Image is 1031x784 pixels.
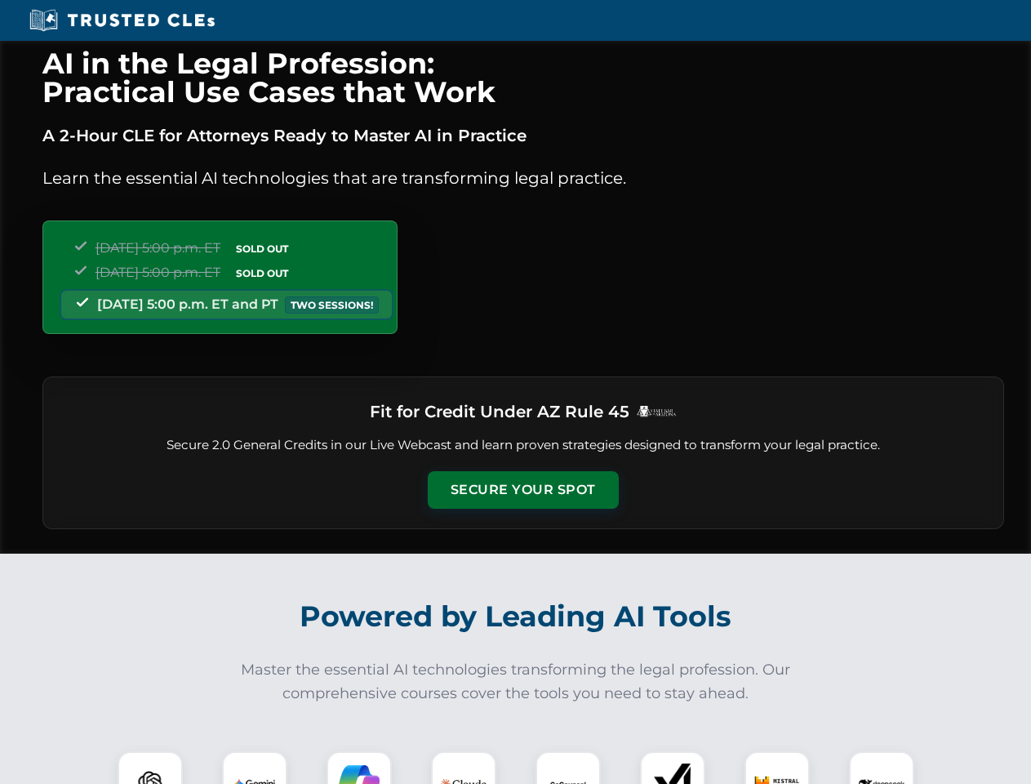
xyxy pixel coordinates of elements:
[24,8,220,33] img: Trusted CLEs
[230,240,294,257] span: SOLD OUT
[64,588,968,645] h2: Powered by Leading AI Tools
[636,405,677,417] img: Logo
[230,658,802,706] p: Master the essential AI technologies transforming the legal profession. Our comprehensive courses...
[230,265,294,282] span: SOLD OUT
[42,165,1004,191] p: Learn the essential AI technologies that are transforming legal practice.
[63,436,984,455] p: Secure 2.0 General Credits in our Live Webcast and learn proven strategies designed to transform ...
[42,49,1004,106] h1: AI in the Legal Profession: Practical Use Cases that Work
[370,397,629,426] h3: Fit for Credit Under AZ Rule 45
[96,265,220,280] span: [DATE] 5:00 p.m. ET
[42,122,1004,149] p: A 2-Hour CLE for Attorneys Ready to Master AI in Practice
[96,240,220,256] span: [DATE] 5:00 p.m. ET
[428,471,619,509] button: Secure Your Spot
